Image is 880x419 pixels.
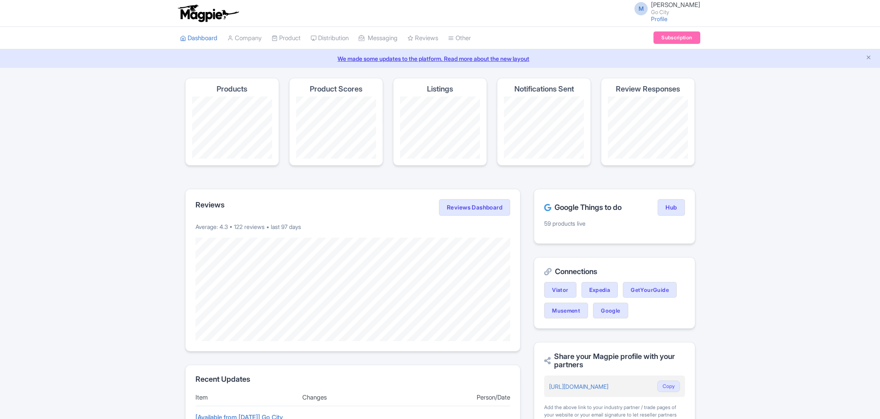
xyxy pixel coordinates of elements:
[195,222,511,231] p: Average: 4.3 • 122 reviews • last 97 days
[657,380,680,392] button: Copy
[544,267,685,276] h2: Connections
[544,282,576,298] a: Viator
[653,31,700,44] a: Subscription
[544,352,685,369] h2: Share your Magpie profile with your partners
[651,15,668,22] a: Profile
[514,85,574,93] h4: Notifications Sent
[549,383,608,390] a: [URL][DOMAIN_NAME]
[581,282,618,298] a: Expedia
[593,303,628,318] a: Google
[651,10,700,15] small: Go City
[359,27,398,50] a: Messaging
[866,53,872,63] button: Close announcement
[176,4,240,22] img: logo-ab69f6fb50320c5b225c76a69d11143b.png
[427,85,453,93] h4: Listings
[544,303,588,318] a: Musement
[407,27,438,50] a: Reviews
[616,85,680,93] h4: Review Responses
[651,1,700,9] span: [PERSON_NAME]
[311,27,349,50] a: Distribution
[410,393,510,402] div: Person/Date
[544,203,622,212] h2: Google Things to do
[272,27,301,50] a: Product
[310,85,362,93] h4: Product Scores
[302,393,403,402] div: Changes
[195,201,224,209] h2: Reviews
[629,2,700,15] a: M [PERSON_NAME] Go City
[544,219,685,228] p: 59 products live
[180,27,217,50] a: Dashboard
[634,2,648,15] span: M
[439,199,510,216] a: Reviews Dashboard
[448,27,471,50] a: Other
[5,54,875,63] a: We made some updates to the platform. Read more about the new layout
[195,375,511,383] h2: Recent Updates
[623,282,677,298] a: GetYourGuide
[217,85,247,93] h4: Products
[658,199,685,216] a: Hub
[195,393,296,402] div: Item
[227,27,262,50] a: Company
